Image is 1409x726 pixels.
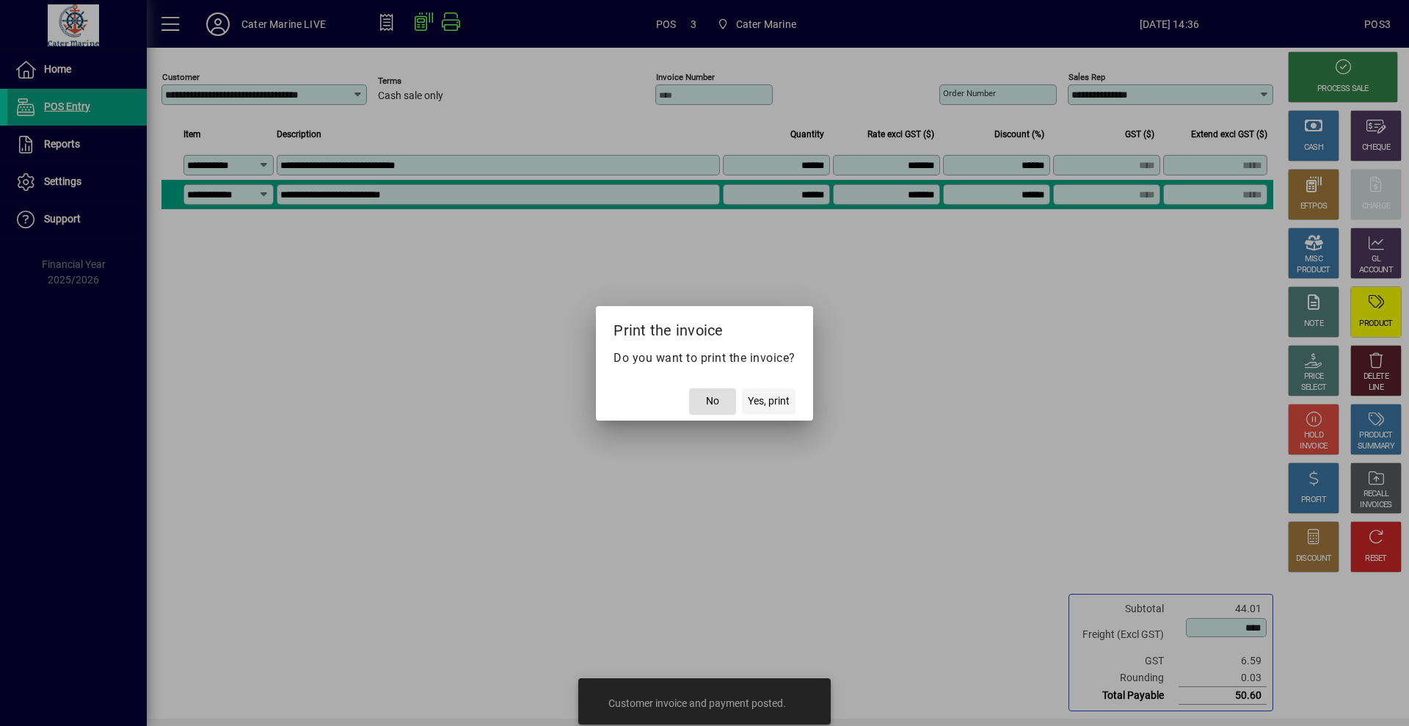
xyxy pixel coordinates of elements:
span: No [706,393,719,409]
button: No [689,388,736,415]
p: Do you want to print the invoice? [614,349,795,367]
h2: Print the invoice [596,306,813,349]
button: Yes, print [742,388,795,415]
span: Yes, print [748,393,790,409]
